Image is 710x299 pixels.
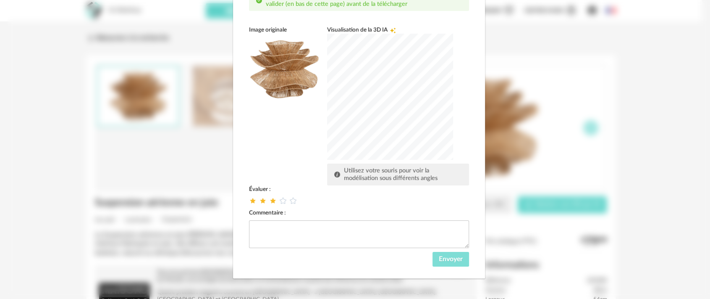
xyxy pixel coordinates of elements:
[249,26,320,34] div: Image originale
[249,34,320,105] img: neutral background
[344,167,438,181] span: Utilisez votre souris pour voir la modélisation sous différents angles
[249,209,469,217] div: Commentaire :
[249,185,469,193] div: Évaluer :
[439,256,463,262] span: Envoyer
[327,26,388,34] span: Visualisation de la 3D IA
[390,26,396,34] span: Creation icon
[432,252,469,267] button: Envoyer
